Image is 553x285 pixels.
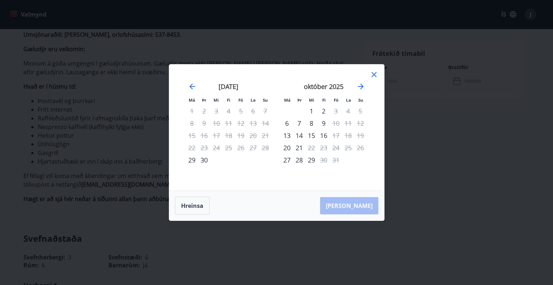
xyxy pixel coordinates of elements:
[342,129,354,142] td: Not available. laugardagur, 18. október 2025
[346,97,351,103] small: La
[210,117,222,129] td: Not available. miðvikudagur, 10. september 2025
[188,82,197,91] div: Move backward to switch to the previous month.
[186,117,198,129] td: Not available. mánudagur, 8. september 2025
[247,129,259,142] td: Not available. laugardagur, 20. september 2025
[281,142,293,154] div: Aðeins innritun í boði
[281,129,293,142] td: Choose mánudagur, 13. október 2025 as your check-in date. It’s available.
[305,129,318,142] td: Choose miðvikudagur, 15. október 2025 as your check-in date. It’s available.
[358,97,363,103] small: Su
[259,142,271,154] td: Not available. sunnudagur, 28. september 2025
[293,129,305,142] div: 14
[219,82,238,91] strong: [DATE]
[247,117,259,129] td: Not available. laugardagur, 13. september 2025
[330,105,342,117] div: Aðeins útritun í boði
[342,117,354,129] td: Not available. laugardagur, 11. október 2025
[305,105,318,117] td: Choose miðvikudagur, 1. október 2025 as your check-in date. It’s available.
[175,197,210,215] button: Hreinsa
[186,129,198,142] td: Not available. mánudagur, 15. september 2025
[293,117,305,129] div: 7
[222,129,235,142] td: Not available. fimmtudagur, 18. september 2025
[222,142,235,154] td: Not available. fimmtudagur, 25. september 2025
[354,142,367,154] td: Not available. sunnudagur, 26. október 2025
[293,117,305,129] td: Choose þriðjudagur, 7. október 2025 as your check-in date. It’s available.
[318,154,330,166] div: Aðeins útritun í boði
[293,129,305,142] td: Choose þriðjudagur, 14. október 2025 as your check-in date. It’s available.
[305,154,318,166] td: Choose miðvikudagur, 29. október 2025 as your check-in date. It’s available.
[259,105,271,117] td: Not available. sunnudagur, 7. september 2025
[334,97,338,103] small: Fö
[330,142,342,154] td: Not available. föstudagur, 24. október 2025
[238,97,243,103] small: Fö
[227,97,230,103] small: Fi
[202,97,206,103] small: Þr
[247,142,259,154] td: Not available. laugardagur, 27. september 2025
[198,129,210,142] td: Not available. þriðjudagur, 16. september 2025
[281,117,293,129] td: Choose mánudagur, 6. október 2025 as your check-in date. It’s available.
[198,154,210,166] div: 30
[318,129,330,142] td: Choose fimmtudagur, 16. október 2025 as your check-in date. It’s available.
[186,154,198,166] div: Aðeins innritun í boði
[284,97,291,103] small: Má
[342,105,354,117] td: Not available. laugardagur, 4. október 2025
[222,117,235,129] td: Not available. fimmtudagur, 11. september 2025
[235,142,247,154] td: Not available. föstudagur, 26. september 2025
[263,97,268,103] small: Su
[318,105,330,117] div: 2
[304,82,343,91] strong: október 2025
[251,97,256,103] small: La
[259,117,271,129] td: Not available. sunnudagur, 14. september 2025
[281,154,293,166] td: Choose mánudagur, 27. október 2025 as your check-in date. It’s available.
[213,97,219,103] small: Mi
[178,73,376,182] div: Calendar
[318,117,330,129] td: Choose fimmtudagur, 9. október 2025 as your check-in date. It’s available.
[222,105,235,117] td: Not available. fimmtudagur, 4. september 2025
[293,142,305,154] div: 21
[189,97,195,103] small: Má
[305,129,318,142] div: 15
[354,129,367,142] td: Not available. sunnudagur, 19. október 2025
[293,154,305,166] td: Choose þriðjudagur, 28. október 2025 as your check-in date. It’s available.
[281,129,293,142] div: Aðeins innritun í boði
[293,142,305,154] td: Choose þriðjudagur, 21. október 2025 as your check-in date. It’s available.
[309,97,314,103] small: Mi
[354,105,367,117] td: Not available. sunnudagur, 5. október 2025
[305,105,318,117] div: 1
[305,142,318,154] div: Aðeins útritun í boði
[235,105,247,117] td: Not available. föstudagur, 5. september 2025
[330,117,342,129] div: Aðeins útritun í boði
[210,142,222,154] td: Not available. miðvikudagur, 24. september 2025
[330,105,342,117] td: Not available. föstudagur, 3. október 2025
[305,117,318,129] td: Choose miðvikudagur, 8. október 2025 as your check-in date. It’s available.
[281,117,293,129] div: Aðeins innritun í boði
[318,105,330,117] td: Choose fimmtudagur, 2. október 2025 as your check-in date. It’s available.
[342,142,354,154] td: Not available. laugardagur, 25. október 2025
[247,105,259,117] td: Not available. laugardagur, 6. september 2025
[210,105,222,117] td: Not available. miðvikudagur, 3. september 2025
[293,154,305,166] div: 28
[330,154,342,166] td: Not available. föstudagur, 31. október 2025
[330,117,342,129] td: Not available. föstudagur, 10. október 2025
[330,129,342,142] div: Aðeins útritun í boði
[305,154,318,166] div: 29
[235,117,247,129] td: Not available. föstudagur, 12. september 2025
[305,117,318,129] div: 8
[322,97,326,103] small: Fi
[281,142,293,154] td: Choose mánudagur, 20. október 2025 as your check-in date. It’s available.
[186,105,198,117] td: Not available. mánudagur, 1. september 2025
[354,117,367,129] td: Not available. sunnudagur, 12. október 2025
[198,117,210,129] td: Not available. þriðjudagur, 9. september 2025
[235,129,247,142] td: Not available. föstudagur, 19. september 2025
[259,129,271,142] td: Not available. sunnudagur, 21. september 2025
[318,129,330,142] div: 16
[356,82,365,91] div: Move forward to switch to the next month.
[297,97,302,103] small: Þr
[318,142,330,154] td: Not available. fimmtudagur, 23. október 2025
[186,142,198,154] td: Not available. mánudagur, 22. september 2025
[305,142,318,154] td: Not available. miðvikudagur, 22. október 2025
[318,154,330,166] td: Not available. fimmtudagur, 30. október 2025
[330,129,342,142] td: Not available. föstudagur, 17. október 2025
[210,129,222,142] td: Not available. miðvikudagur, 17. september 2025
[198,142,210,154] td: Not available. þriðjudagur, 23. september 2025
[198,154,210,166] td: Choose þriðjudagur, 30. september 2025 as your check-in date. It’s available.
[281,154,293,166] div: Aðeins innritun í boði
